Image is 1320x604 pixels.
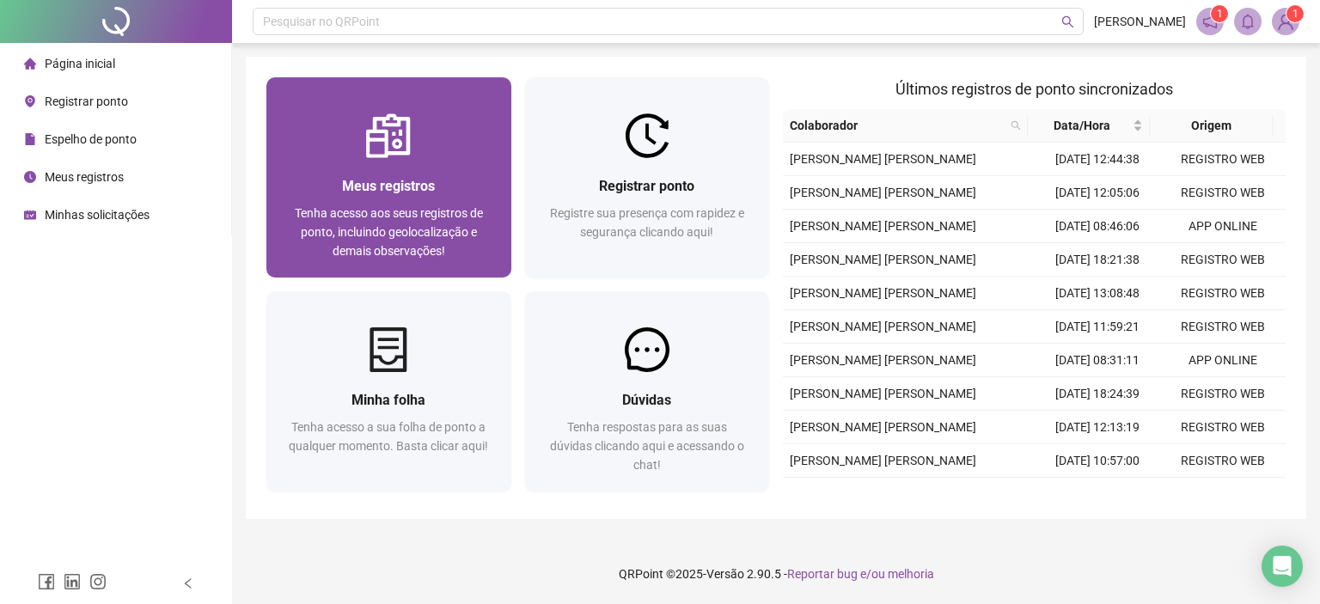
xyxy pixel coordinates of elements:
[1160,143,1286,176] td: REGISTRO WEB
[1094,12,1186,31] span: [PERSON_NAME]
[790,253,976,266] span: [PERSON_NAME] [PERSON_NAME]
[1240,14,1256,29] span: bell
[1262,546,1303,587] div: Open Intercom Messenger
[1150,109,1272,143] th: Origem
[790,219,976,233] span: [PERSON_NAME] [PERSON_NAME]
[525,77,770,278] a: Registrar pontoRegistre sua presença com rapidez e segurança clicando aqui!
[1035,344,1160,377] td: [DATE] 08:31:11
[89,573,107,590] span: instagram
[790,353,976,367] span: [PERSON_NAME] [PERSON_NAME]
[1217,8,1223,20] span: 1
[790,387,976,400] span: [PERSON_NAME] [PERSON_NAME]
[1160,277,1286,310] td: REGISTRO WEB
[45,95,128,108] span: Registrar ponto
[1160,310,1286,344] td: REGISTRO WEB
[182,577,194,589] span: left
[1061,15,1074,28] span: search
[1035,243,1160,277] td: [DATE] 18:21:38
[1007,113,1024,138] span: search
[24,95,36,107] span: environment
[24,209,36,221] span: schedule
[1160,210,1286,243] td: APP ONLINE
[45,170,124,184] span: Meus registros
[45,208,150,222] span: Minhas solicitações
[706,567,744,581] span: Versão
[622,392,671,408] span: Dúvidas
[1160,344,1286,377] td: APP ONLINE
[45,132,137,146] span: Espelho de ponto
[1292,8,1299,20] span: 1
[1011,120,1021,131] span: search
[1035,444,1160,478] td: [DATE] 10:57:00
[1211,5,1228,22] sup: 1
[1035,116,1129,135] span: Data/Hora
[295,206,483,258] span: Tenha acesso aos seus registros de ponto, incluindo geolocalização e demais observações!
[550,420,744,472] span: Tenha respostas para as suas dúvidas clicando aqui e acessando o chat!
[1160,444,1286,478] td: REGISTRO WEB
[787,567,934,581] span: Reportar bug e/ou melhoria
[1160,176,1286,210] td: REGISTRO WEB
[790,152,976,166] span: [PERSON_NAME] [PERSON_NAME]
[342,178,435,194] span: Meus registros
[525,291,770,491] a: DúvidasTenha respostas para as suas dúvidas clicando aqui e acessando o chat!
[1035,478,1160,511] td: [DATE] 07:54:37
[1202,14,1218,29] span: notification
[1035,143,1160,176] td: [DATE] 12:44:38
[1160,411,1286,444] td: REGISTRO WEB
[289,420,488,453] span: Tenha acesso a sua folha de ponto a qualquer momento. Basta clicar aqui!
[24,171,36,183] span: clock-circle
[1160,478,1286,511] td: APP ONLINE
[599,178,694,194] span: Registrar ponto
[24,133,36,145] span: file
[790,320,976,333] span: [PERSON_NAME] [PERSON_NAME]
[790,116,1004,135] span: Colaborador
[895,80,1173,98] span: Últimos registros de ponto sincronizados
[1286,5,1304,22] sup: Atualize o seu contato no menu Meus Dados
[64,573,81,590] span: linkedin
[1035,210,1160,243] td: [DATE] 08:46:06
[1035,310,1160,344] td: [DATE] 11:59:21
[550,206,744,239] span: Registre sua presença com rapidez e segurança clicando aqui!
[351,392,425,408] span: Minha folha
[266,291,511,491] a: Minha folhaTenha acesso a sua folha de ponto a qualquer momento. Basta clicar aqui!
[1035,411,1160,444] td: [DATE] 12:13:19
[1273,9,1299,34] img: 92402
[38,573,55,590] span: facebook
[266,77,511,278] a: Meus registrosTenha acesso aos seus registros de ponto, incluindo geolocalização e demais observa...
[1035,176,1160,210] td: [DATE] 12:05:06
[232,544,1320,604] footer: QRPoint © 2025 - 2.90.5 -
[45,57,115,70] span: Página inicial
[24,58,36,70] span: home
[1160,377,1286,411] td: REGISTRO WEB
[1028,109,1150,143] th: Data/Hora
[1035,377,1160,411] td: [DATE] 18:24:39
[1035,277,1160,310] td: [DATE] 13:08:48
[1160,243,1286,277] td: REGISTRO WEB
[790,186,976,199] span: [PERSON_NAME] [PERSON_NAME]
[790,454,976,467] span: [PERSON_NAME] [PERSON_NAME]
[790,420,976,434] span: [PERSON_NAME] [PERSON_NAME]
[790,286,976,300] span: [PERSON_NAME] [PERSON_NAME]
